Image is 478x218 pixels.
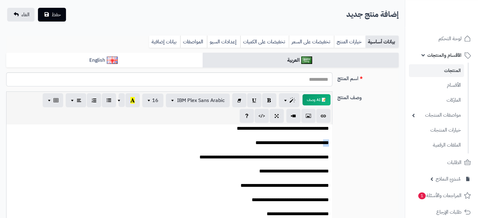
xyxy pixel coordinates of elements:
span: الغاء [21,11,30,18]
span: الأقسام والمنتجات [427,51,462,60]
a: الطلبات [409,155,474,170]
span: طلبات الإرجاع [436,208,462,216]
label: اسم المنتج [335,72,401,82]
span: الطلبات [447,158,462,167]
span: IBM Plex Sans Arabic [177,97,225,104]
a: خيارات المنتج [334,36,365,48]
a: خيارات المنتجات [409,124,464,137]
a: مواصفات المنتجات [409,109,464,122]
h2: إضافة منتج جديد [346,8,399,21]
a: الماركات [409,94,464,107]
a: الغاء [7,8,35,22]
button: IBM Plex Sans Arabic [166,94,230,107]
span: المراجعات والأسئلة [418,191,462,200]
a: بيانات إضافية [149,36,180,48]
a: English [6,53,203,68]
img: English [107,56,118,64]
a: العربية [203,53,399,68]
img: logo-2.png [436,17,472,31]
a: المنتجات [409,64,464,77]
span: 1 [418,192,426,199]
button: 16 [142,94,163,107]
a: المواصفات [180,36,207,48]
a: المراجعات والأسئلة1 [409,188,474,203]
span: مُنشئ النماذج [436,175,461,183]
button: 📝 AI وصف [302,94,330,105]
a: لوحة التحكم [409,31,474,46]
a: بيانات أساسية [365,36,399,48]
a: تخفيضات على الكميات [240,36,289,48]
a: الأقسام [409,79,464,92]
a: تخفيضات على السعر [289,36,334,48]
a: إعدادات السيو [207,36,240,48]
img: العربية [301,56,312,64]
label: وصف المنتج [335,91,401,101]
span: لوحة التحكم [438,34,462,43]
span: 16 [152,97,158,104]
a: الملفات الرقمية [409,138,464,152]
span: حفظ [52,11,61,18]
button: حفظ [38,8,66,22]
